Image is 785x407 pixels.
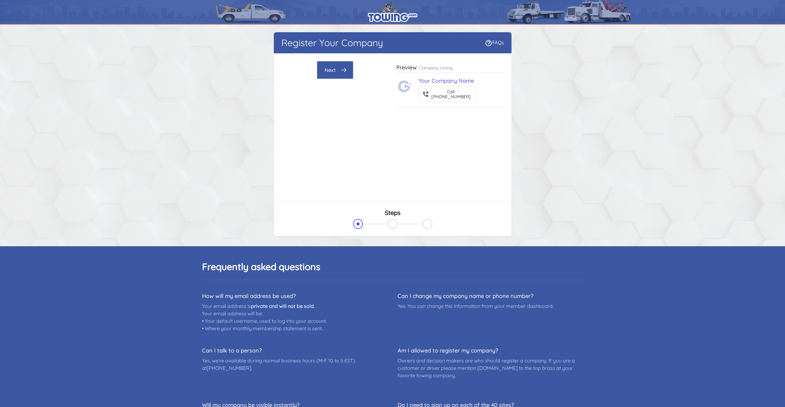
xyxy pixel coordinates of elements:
[207,365,251,371] a: [PHONE_NUMBER]
[202,292,388,300] dt: How will my email address be used?
[398,79,412,94] img: Towing.com Logo
[202,357,388,372] dd: Yes, we're available during normal business hours (M-F 10 to 5 EST) at .
[431,89,471,99] div: Call [PHONE_NUMBER]
[396,64,417,71] h3: Preview
[281,209,504,217] h3: Steps
[398,357,583,379] dd: Owners and decision makers are who should register a company. If you are a customer or driver ple...
[202,261,583,272] h2: Frequently asked questions
[281,37,383,48] h1: Register Your Company
[368,2,417,22] img: logo.png
[202,347,388,354] dt: Can I talk to a person?
[398,302,583,310] dd: Yes. You can change this information from your member dashboard.
[398,347,583,354] dt: Am I allowed to register my company?
[202,325,388,332] li: • Where your monthly membership statement is sent.
[419,77,474,84] a: Your Company Name
[251,303,315,309] strong: private and will not be sold.
[419,86,476,102] button: Call[PHONE_NUMBER]
[419,65,453,71] p: Company Listing
[202,317,388,325] li: • Your default username, used to log into your account.
[398,292,583,300] dt: Can I change my company name or phone number?
[485,39,504,46] a: FAQs
[202,302,388,332] dd: Your email address is Your email address will be:
[317,61,353,79] button: Next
